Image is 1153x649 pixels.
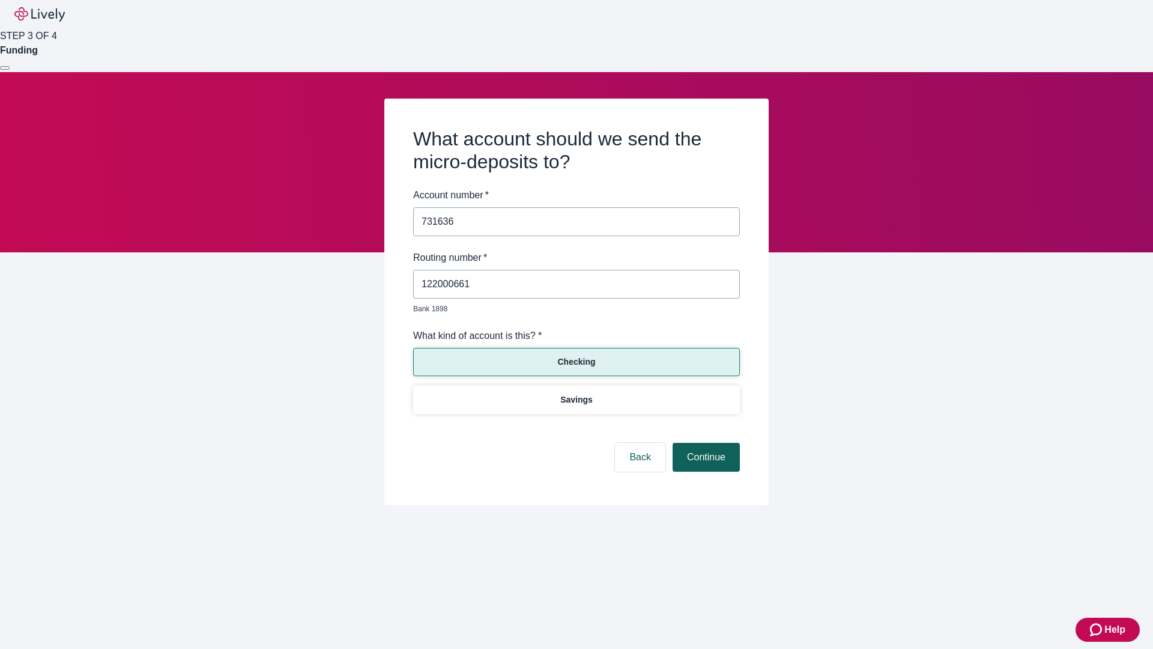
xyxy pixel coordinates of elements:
button: Continue [673,443,740,472]
label: Routing number [413,251,487,265]
p: Checking [557,356,595,368]
h2: What account should we send the micro-deposits to? [413,127,740,174]
img: Lively [14,7,65,22]
p: Savings [560,394,593,406]
button: Zendesk support iconHelp [1076,618,1140,642]
svg: Zendesk support icon [1090,623,1104,637]
button: Checking [413,348,740,376]
label: What kind of account is this? * [413,329,542,343]
button: Savings [413,386,740,414]
span: Help [1104,623,1125,637]
p: Bank 1898 [413,303,731,314]
button: Back [615,443,665,472]
label: Account number [413,188,489,203]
